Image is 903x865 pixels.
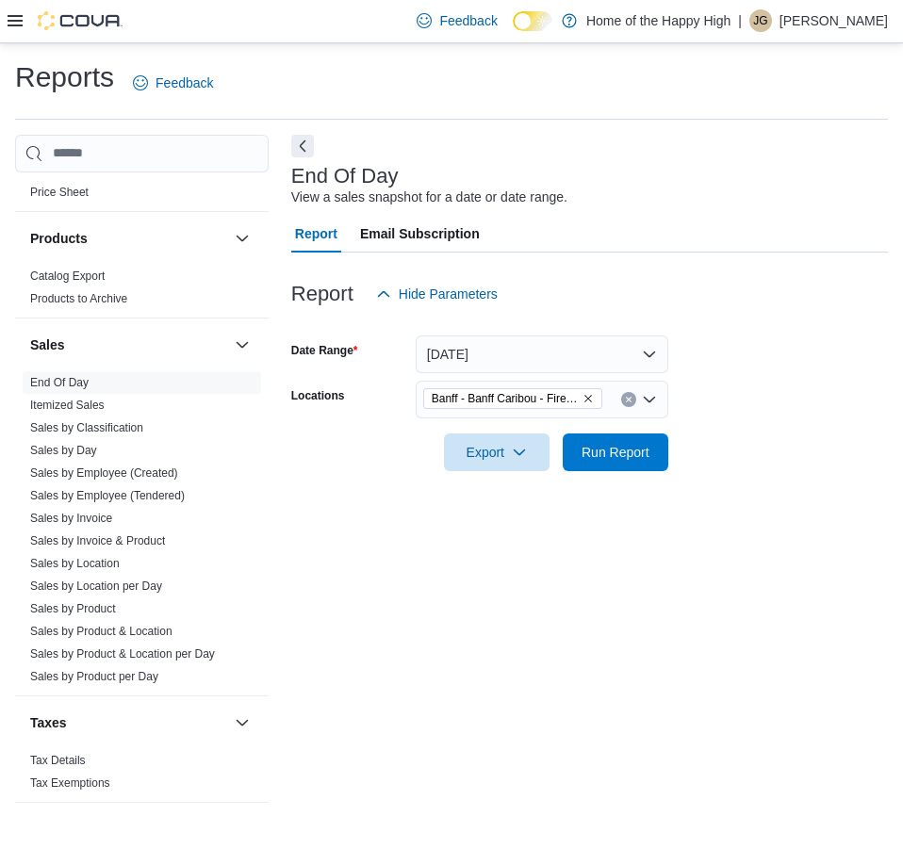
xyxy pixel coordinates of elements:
[15,749,269,802] div: Taxes
[30,269,105,283] a: Catalog Export
[30,602,116,615] a: Sales by Product
[30,443,97,458] span: Sales by Day
[231,227,254,250] button: Products
[30,647,215,661] a: Sales by Product & Location per Day
[30,669,158,684] span: Sales by Product per Day
[423,388,602,409] span: Banff - Banff Caribou - Fire & Flower
[409,2,504,40] a: Feedback
[30,335,65,354] h3: Sales
[30,579,162,594] span: Sales by Location per Day
[156,73,213,92] span: Feedback
[15,265,269,318] div: Products
[30,421,143,434] a: Sales by Classification
[30,624,172,639] span: Sales by Product & Location
[30,375,89,390] span: End Of Day
[416,335,668,373] button: [DATE]
[780,9,888,32] p: [PERSON_NAME]
[30,186,89,199] a: Price Sheet
[38,11,123,30] img: Cova
[30,557,120,570] a: Sales by Location
[432,389,579,408] span: Banff - Banff Caribou - Fire & Flower
[231,334,254,356] button: Sales
[291,165,399,188] h3: End Of Day
[30,466,178,480] a: Sales by Employee (Created)
[563,433,668,471] button: Run Report
[586,9,731,32] p: Home of the Happy High
[753,9,767,32] span: JG
[291,188,567,207] div: View a sales snapshot for a date or date range.
[15,58,114,96] h1: Reports
[30,713,227,732] button: Taxes
[399,285,498,303] span: Hide Parameters
[30,291,127,306] span: Products to Archive
[30,579,162,593] a: Sales by Location per Day
[30,420,143,435] span: Sales by Classification
[15,181,269,211] div: Pricing
[30,776,110,790] a: Tax Exemptions
[738,9,742,32] p: |
[231,711,254,734] button: Taxes
[15,371,269,695] div: Sales
[582,443,649,462] span: Run Report
[360,215,480,253] span: Email Subscription
[30,444,97,457] a: Sales by Day
[30,601,116,616] span: Sales by Product
[30,533,165,548] span: Sales by Invoice & Product
[125,64,221,102] a: Feedback
[30,754,86,767] a: Tax Details
[30,292,127,305] a: Products to Archive
[30,229,88,248] h3: Products
[30,646,215,661] span: Sales by Product & Location per Day
[369,275,505,313] button: Hide Parameters
[30,670,158,683] a: Sales by Product per Day
[30,465,178,481] span: Sales by Employee (Created)
[642,392,657,407] button: Open list of options
[30,625,172,638] a: Sales by Product & Location
[30,376,89,389] a: End Of Day
[30,713,67,732] h3: Taxes
[30,489,185,502] a: Sales by Employee (Tendered)
[295,215,337,253] span: Report
[30,534,165,547] a: Sales by Invoice & Product
[30,511,112,526] span: Sales by Invoice
[30,229,227,248] button: Products
[30,556,120,571] span: Sales by Location
[30,335,227,354] button: Sales
[291,343,358,358] label: Date Range
[291,283,353,305] h3: Report
[439,11,497,30] span: Feedback
[749,9,772,32] div: Joseph Guttridge
[30,753,86,768] span: Tax Details
[455,433,538,471] span: Export
[30,512,112,525] a: Sales by Invoice
[513,11,552,31] input: Dark Mode
[30,185,89,200] span: Price Sheet
[30,399,105,412] a: Itemized Sales
[291,135,314,157] button: Next
[30,775,110,791] span: Tax Exemptions
[444,433,550,471] button: Export
[621,392,636,407] button: Clear input
[30,269,105,284] span: Catalog Export
[291,388,345,403] label: Locations
[30,488,185,503] span: Sales by Employee (Tendered)
[583,393,594,404] button: Remove Banff - Banff Caribou - Fire & Flower from selection in this group
[30,398,105,413] span: Itemized Sales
